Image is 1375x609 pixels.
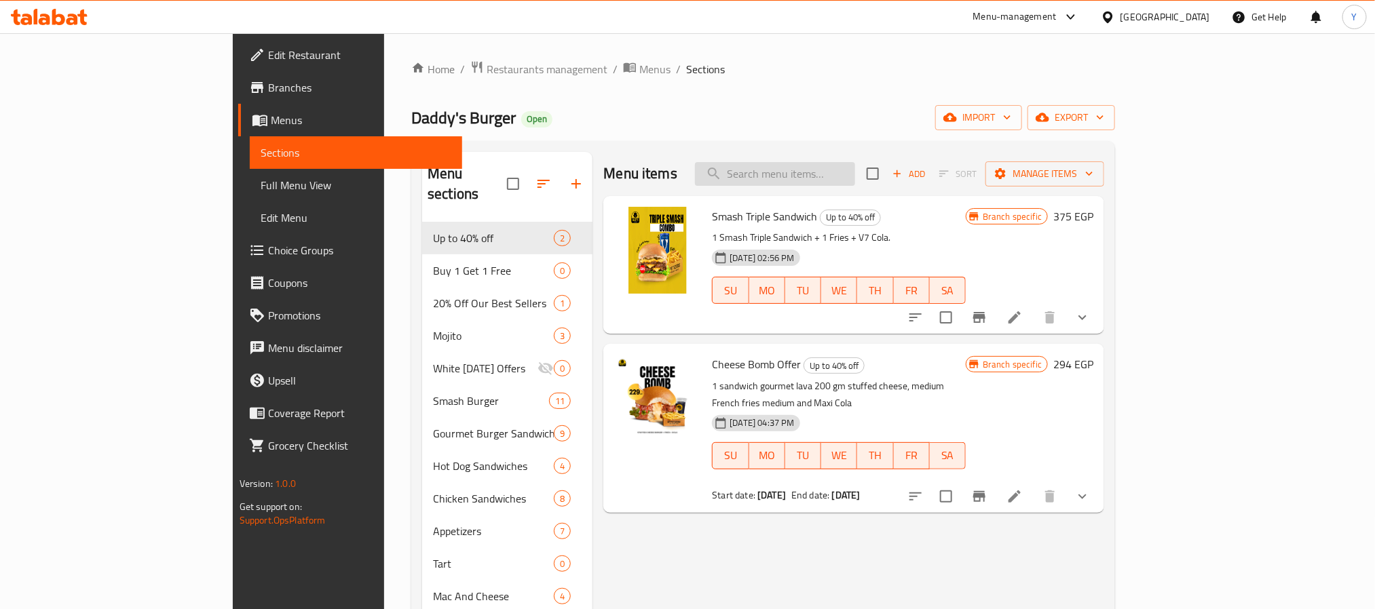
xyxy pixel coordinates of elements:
[268,275,451,291] span: Coupons
[932,482,960,511] span: Select to update
[238,39,462,71] a: Edit Restaurant
[639,61,671,77] span: Menus
[724,416,799,429] span: [DATE] 04:37 PM
[238,299,462,332] a: Promotions
[899,446,924,465] span: FR
[1053,355,1093,374] h6: 294 EGP
[422,254,592,287] div: Buy 1 Get 1 Free0
[996,165,1093,182] span: Manage items
[554,425,571,441] div: items
[712,354,801,374] span: Cheese Bomb Offer
[554,588,571,604] div: items
[894,442,930,469] button: FR
[433,360,538,376] span: White [DATE] Offers
[832,486,861,504] b: [DATE]
[428,163,507,204] h2: Menu sections
[268,242,451,258] span: Choice Groups
[757,486,786,504] b: [DATE]
[554,427,570,440] span: 9
[554,523,571,539] div: items
[1028,105,1115,130] button: export
[724,252,799,264] span: [DATE] 02:56 PM
[820,210,881,226] div: Up to 40% off
[240,511,326,529] a: Support.OpsPlatform
[554,295,571,311] div: items
[613,61,618,77] li: /
[433,523,554,539] div: Appetizers
[487,61,607,77] span: Restaurants management
[935,446,960,465] span: SA
[1006,309,1023,326] a: Edit menu item
[422,482,592,515] div: Chicken Sandwiches8
[712,206,817,227] span: Smash Triple Sandwich
[963,480,996,513] button: Branch-specific-item
[712,229,966,246] p: 1 Smash Triple Sandwich + 1 Fries + V7 Cola.
[857,442,893,469] button: TH
[250,169,462,201] a: Full Menu View
[887,163,930,184] span: Add item
[261,177,451,193] span: Full Menu View
[238,234,462,267] a: Choice Groups
[554,362,570,375] span: 0
[527,168,560,200] span: Sort sections
[433,490,554,507] div: Chicken Sandwiches
[932,303,960,332] span: Select to update
[977,358,1047,371] span: Branch specific
[712,277,749,304] button: SU
[785,277,821,304] button: TU
[686,61,725,77] span: Sections
[238,104,462,136] a: Menus
[935,281,960,300] span: SA
[240,498,302,515] span: Get support on:
[887,163,930,184] button: Add
[250,136,462,169] a: Sections
[422,352,592,385] div: White [DATE] Offers0
[433,328,554,344] span: Mojito
[554,590,570,603] span: 4
[614,355,701,441] img: Cheese Bomb Offer
[238,429,462,462] a: Grocery Checklist
[549,393,571,409] div: items
[470,60,607,78] a: Restaurants management
[755,281,780,300] span: MO
[240,475,273,492] span: Version:
[821,277,857,304] button: WE
[676,61,681,77] li: /
[749,277,785,304] button: MO
[1074,309,1091,326] svg: Show Choices
[791,486,829,504] span: End date:
[821,442,857,469] button: WE
[422,222,592,254] div: Up to 40% off2
[250,201,462,234] a: Edit Menu
[712,442,749,469] button: SU
[977,210,1047,223] span: Branch specific
[1034,301,1066,334] button: delete
[1120,9,1210,24] div: [GEOGRAPHIC_DATA]
[238,332,462,364] a: Menu disclaimer
[1074,488,1091,505] svg: Show Choices
[268,47,451,63] span: Edit Restaurant
[433,230,554,246] span: Up to 40% off
[890,166,927,182] span: Add
[1038,109,1104,126] span: export
[268,372,451,389] span: Upsell
[433,555,554,572] div: Tart
[238,71,462,104] a: Branches
[554,555,571,572] div: items
[718,281,743,300] span: SU
[963,301,996,334] button: Branch-specific-item
[791,281,816,300] span: TU
[712,378,966,412] p: 1 sandwich gourmet lava 200 gm stuffed cheese, medium French fries medium and Maxi Cola
[433,588,554,604] span: Mac And Cheese
[411,60,1115,78] nav: breadcrumb
[433,262,554,279] div: Buy 1 Get 1 Free
[499,170,527,198] span: Select all sections
[433,425,554,441] span: Gourmet Burger Sandwiches
[554,360,571,376] div: items
[422,450,592,482] div: Hot Dog Sandwiches4
[422,319,592,352] div: Mojito3
[268,340,451,356] span: Menu disclaimer
[1066,301,1099,334] button: show more
[538,360,554,376] svg: Inactive section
